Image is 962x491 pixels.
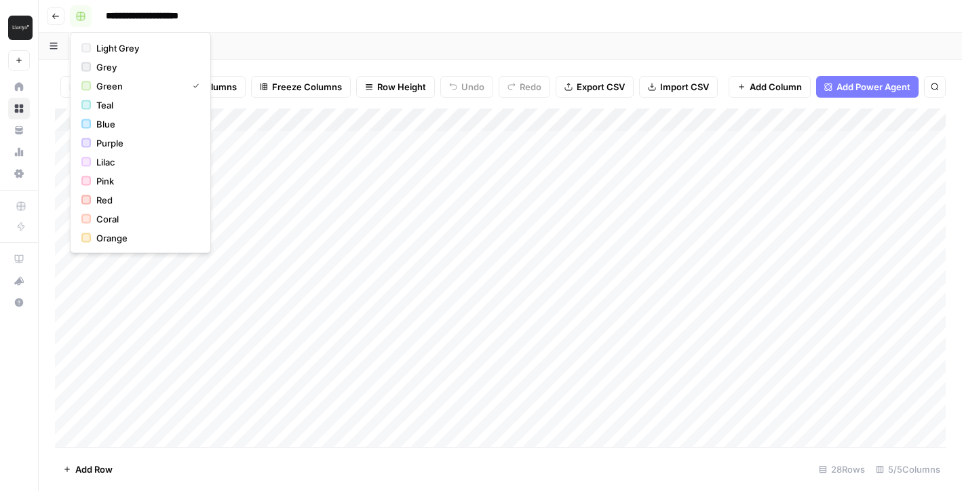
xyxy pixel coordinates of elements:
img: Klaviyo Logo [8,16,33,40]
a: Usage [8,141,30,163]
div: 28 Rows [813,458,870,480]
span: 5 Columns [191,80,237,94]
a: Settings [8,163,30,184]
span: Orange [96,231,194,245]
span: Coral [96,212,194,226]
button: Freeze Columns [251,76,351,98]
button: What's new? [8,270,30,292]
span: Blue [96,117,194,131]
a: Your Data [8,119,30,141]
span: Grey [96,60,194,74]
a: AirOps Academy [8,248,30,270]
span: Purple [96,136,194,150]
button: Row Height [356,76,435,98]
button: Help + Support [8,292,30,313]
span: Red [96,193,194,207]
a: Blank [69,33,145,60]
span: Row Height [377,80,426,94]
span: Light Grey [96,41,194,55]
button: Add Column [729,76,811,98]
span: Add Row [75,463,113,476]
button: Workspace: Klaviyo [8,11,30,45]
span: Teal [96,98,194,112]
button: Filter [60,76,112,98]
button: Add Power Agent [816,76,919,98]
a: Home [8,76,30,98]
button: Add Row [55,458,121,480]
button: Undo [440,76,493,98]
span: Filter [69,80,91,94]
button: Export CSV [556,76,634,98]
span: Undo [461,80,484,94]
span: Add Column [750,80,802,94]
span: Add Power Agent [836,80,910,94]
button: Import CSV [639,76,718,98]
span: Freeze Columns [272,80,342,94]
span: Lilac [96,155,194,169]
span: Export CSV [577,80,625,94]
div: 5/5 Columns [870,458,946,480]
span: Green [96,79,182,93]
button: Redo [499,76,550,98]
a: Browse [8,98,30,119]
span: Import CSV [660,80,709,94]
div: What's new? [9,271,29,291]
span: Pink [96,174,194,188]
span: Redo [520,80,541,94]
